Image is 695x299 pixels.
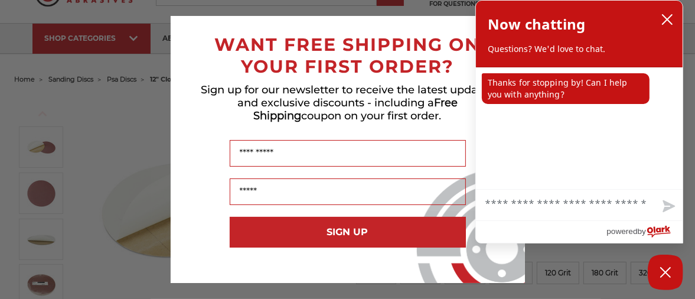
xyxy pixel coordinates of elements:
[648,255,683,290] button: Close Chatbox
[488,12,585,36] h2: Now chatting
[488,43,671,55] p: Questions? We'd love to chat.
[230,217,466,248] button: SIGN UP
[653,193,683,220] button: Send message
[476,67,683,189] div: chat
[658,11,677,28] button: close chatbox
[254,96,458,122] span: Free Shipping
[606,221,683,243] a: Powered by Olark
[201,83,494,122] span: Sign up for our newsletter to receive the latest updates and exclusive discounts - including a co...
[215,34,481,77] span: WANT FREE SHIPPING ON YOUR FIRST ORDER?
[606,224,637,239] span: powered
[230,178,466,205] input: Email
[638,224,646,239] span: by
[482,73,650,104] p: Thanks for stopping by! Can I help you with anything?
